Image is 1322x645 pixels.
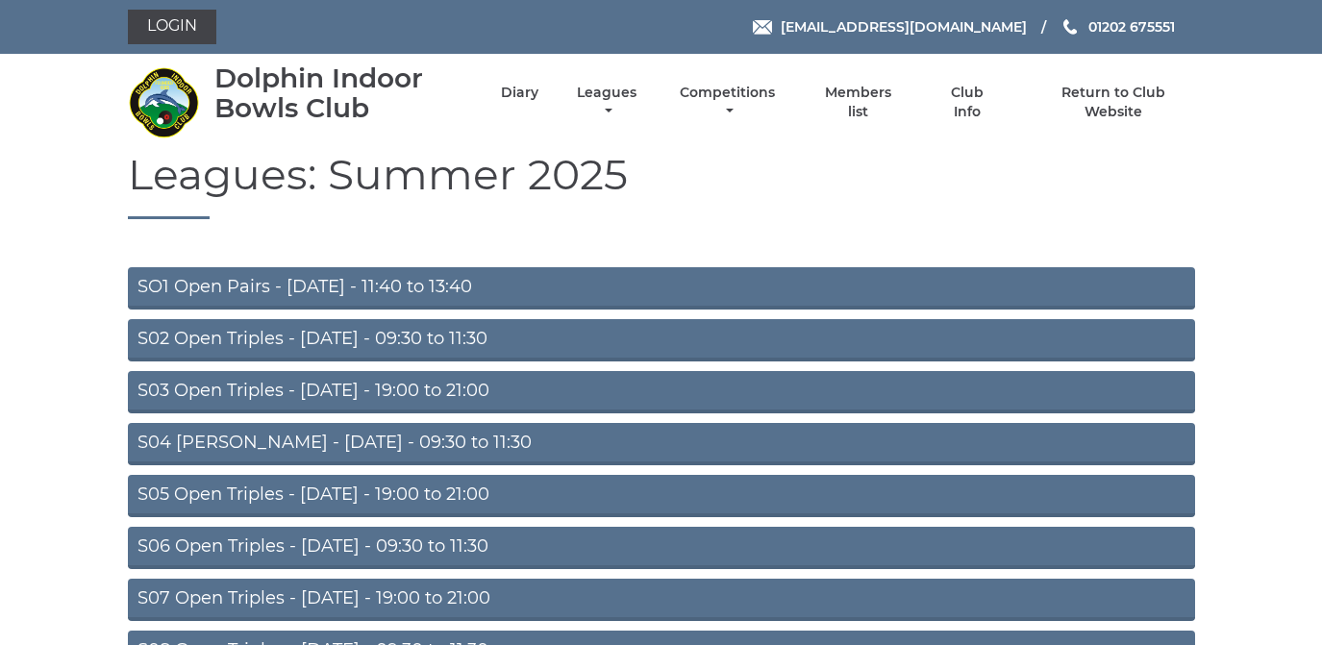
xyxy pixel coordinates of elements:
[1088,18,1175,36] span: 01202 675551
[128,371,1195,413] a: S03 Open Triples - [DATE] - 19:00 to 21:00
[128,527,1195,569] a: S06 Open Triples - [DATE] - 09:30 to 11:30
[1063,19,1077,35] img: Phone us
[128,10,216,44] a: Login
[813,84,902,121] a: Members list
[128,66,200,138] img: Dolphin Indoor Bowls Club
[214,63,467,123] div: Dolphin Indoor Bowls Club
[1032,84,1194,121] a: Return to Club Website
[128,475,1195,517] a: S05 Open Triples - [DATE] - 19:00 to 21:00
[572,84,641,121] a: Leagues
[501,84,538,102] a: Diary
[128,267,1195,310] a: SO1 Open Pairs - [DATE] - 11:40 to 13:40
[128,319,1195,361] a: S02 Open Triples - [DATE] - 09:30 to 11:30
[1060,16,1175,37] a: Phone us 01202 675551
[753,20,772,35] img: Email
[753,16,1027,37] a: Email [EMAIL_ADDRESS][DOMAIN_NAME]
[781,18,1027,36] span: [EMAIL_ADDRESS][DOMAIN_NAME]
[676,84,781,121] a: Competitions
[128,151,1195,219] h1: Leagues: Summer 2025
[128,423,1195,465] a: S04 [PERSON_NAME] - [DATE] - 09:30 to 11:30
[936,84,999,121] a: Club Info
[128,579,1195,621] a: S07 Open Triples - [DATE] - 19:00 to 21:00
